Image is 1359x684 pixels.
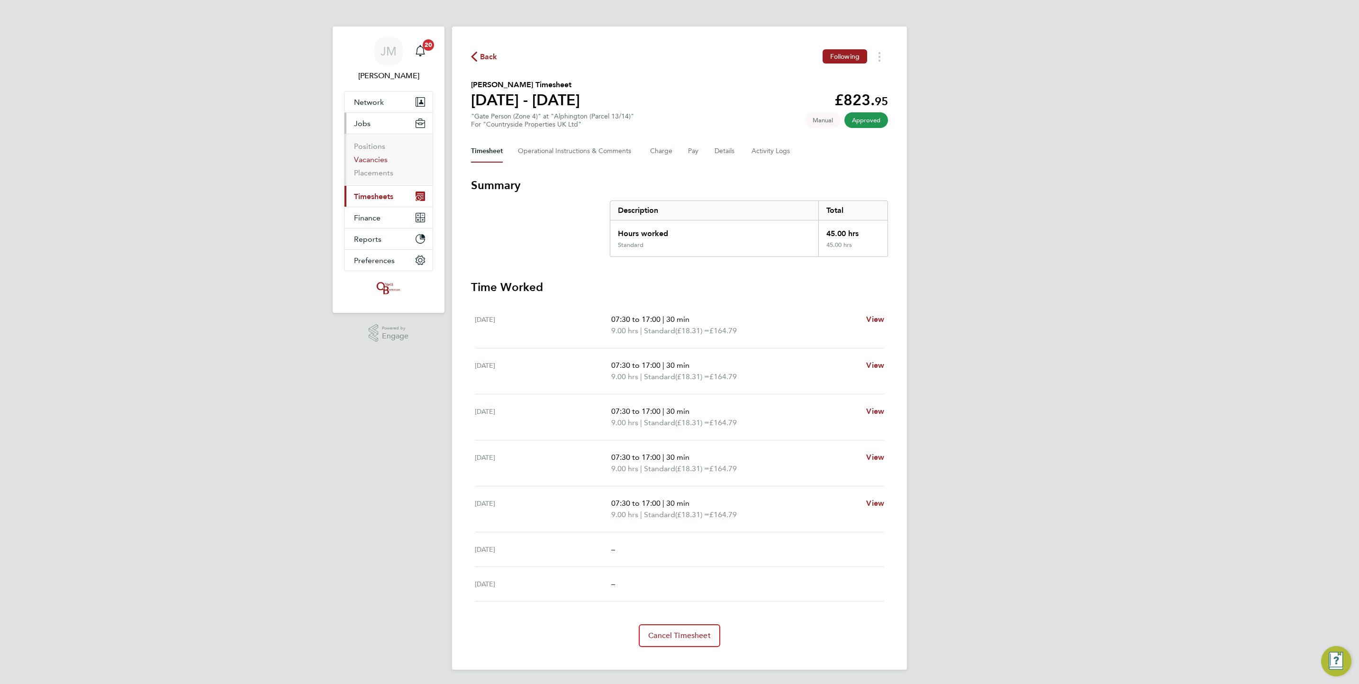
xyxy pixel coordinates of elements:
span: This timesheet was manually created. [805,112,841,128]
span: Back [480,51,498,63]
span: 07:30 to 17:00 [611,453,661,462]
span: Preferences [354,256,395,265]
h2: [PERSON_NAME] Timesheet [471,79,580,91]
a: View [866,498,884,509]
nav: Main navigation [333,27,444,313]
span: Standard [644,417,675,429]
span: (£18.31) = [675,372,709,381]
div: [DATE] [475,406,611,429]
div: [DATE] [475,360,611,383]
span: | [662,499,664,508]
div: 45.00 hrs [818,241,888,256]
span: | [640,372,642,381]
span: JM [381,45,397,57]
span: Powered by [382,324,408,332]
span: 9.00 hrs [611,326,638,335]
img: oneillandbrennan-logo-retina.png [375,281,402,296]
a: View [866,452,884,463]
span: | [662,361,664,370]
span: 07:30 to 17:00 [611,361,661,370]
span: | [662,453,664,462]
button: Preferences [344,250,433,271]
span: Jack Mott [344,70,433,82]
span: Standard [644,463,675,474]
div: Standard [618,241,643,249]
span: 07:30 to 17:00 [611,407,661,416]
span: 95 [875,94,888,108]
span: £164.79 [709,464,737,473]
span: 9.00 hrs [611,510,638,519]
div: [DATE] [475,498,611,520]
button: Finance [344,207,433,228]
span: 07:30 to 17:00 [611,315,661,324]
span: 9.00 hrs [611,418,638,427]
span: View [866,361,884,370]
span: View [866,407,884,416]
span: 30 min [666,453,689,462]
button: Details [715,140,736,163]
a: View [866,314,884,325]
span: Cancel Timesheet [648,631,711,640]
span: 07:30 to 17:00 [611,499,661,508]
div: [DATE] [475,544,611,555]
span: £164.79 [709,372,737,381]
button: Jobs [344,113,433,134]
div: Summary [610,201,888,257]
button: Timesheets Menu [871,49,888,64]
section: Timesheet [471,178,888,647]
span: | [640,326,642,335]
span: (£18.31) = [675,418,709,427]
h3: Summary [471,178,888,193]
button: Cancel Timesheet [639,624,720,647]
h3: Time Worked [471,280,888,295]
button: Timesheets [344,186,433,207]
span: Jobs [354,119,371,128]
div: Jobs [344,134,433,185]
span: Finance [354,213,381,222]
span: This timesheet has been approved. [844,112,888,128]
div: [DATE] [475,578,611,590]
span: – [611,579,615,588]
div: [DATE] [475,314,611,337]
a: Vacancies [354,155,388,164]
div: For "Countryside Properties UK Ltd" [471,120,634,128]
span: | [640,510,642,519]
span: 20 [423,39,434,51]
button: Timesheet [471,140,503,163]
span: (£18.31) = [675,510,709,519]
button: Following [823,49,867,64]
span: Engage [382,332,408,340]
button: Back [471,51,498,63]
button: Charge [650,140,673,163]
app-decimal: £823. [834,91,888,109]
div: [DATE] [475,452,611,474]
a: Powered byEngage [369,324,409,342]
a: Go to home page [344,281,433,296]
button: Operational Instructions & Comments [518,140,635,163]
span: Reports [354,235,381,244]
span: Standard [644,509,675,520]
span: Timesheets [354,192,393,201]
span: View [866,315,884,324]
span: | [662,315,664,324]
span: 30 min [666,315,689,324]
span: 9.00 hrs [611,464,638,473]
span: (£18.31) = [675,326,709,335]
a: View [866,360,884,371]
span: Standard [644,325,675,337]
a: 20 [411,36,430,66]
span: 30 min [666,361,689,370]
span: 30 min [666,407,689,416]
div: Description [610,201,818,220]
button: Engage Resource Center [1321,646,1351,676]
a: View [866,406,884,417]
h1: [DATE] - [DATE] [471,91,580,109]
button: Pay [688,140,699,163]
a: JM[PERSON_NAME] [344,36,433,82]
div: 45.00 hrs [818,220,888,241]
div: Hours worked [610,220,818,241]
span: | [640,464,642,473]
span: Network [354,98,384,107]
span: £164.79 [709,510,737,519]
span: View [866,453,884,462]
